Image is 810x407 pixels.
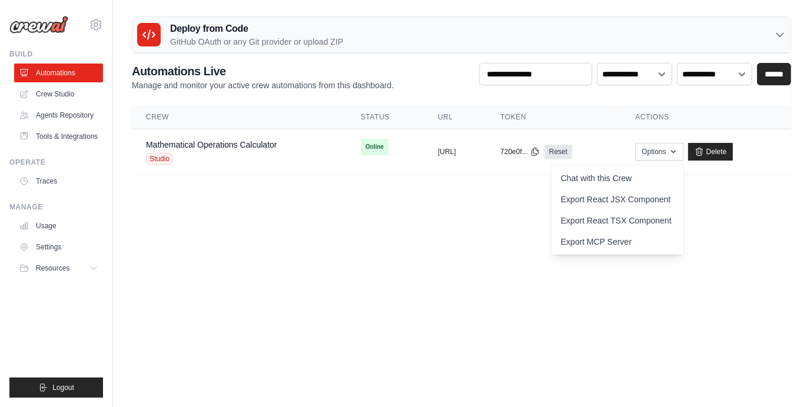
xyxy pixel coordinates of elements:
[424,105,486,129] th: URL
[635,143,683,161] button: Options
[486,105,621,129] th: Token
[9,16,68,34] img: Logo
[146,140,277,149] a: Mathematical Operations Calculator
[552,210,683,231] a: Export React TSX Component
[9,158,103,167] div: Operate
[552,231,683,252] a: Export MCP Server
[170,22,343,36] h3: Deploy from Code
[9,202,103,212] div: Manage
[14,172,103,191] a: Traces
[621,105,791,129] th: Actions
[9,49,103,59] div: Build
[347,105,424,129] th: Status
[132,63,394,79] h2: Automations Live
[688,143,733,161] a: Delete
[36,263,69,273] span: Resources
[14,216,103,235] a: Usage
[146,153,173,165] span: Studio
[552,168,683,189] a: Chat with this Crew
[14,64,103,82] a: Automations
[500,147,540,156] button: 720e0f...
[132,79,394,91] p: Manage and monitor your active crew automations from this dashboard.
[545,145,572,159] a: Reset
[170,36,343,48] p: GitHub OAuth or any Git provider or upload ZIP
[14,259,103,278] button: Resources
[9,378,103,398] button: Logout
[552,189,683,210] a: Export React JSX Component
[14,85,103,104] a: Crew Studio
[132,105,347,129] th: Crew
[14,127,103,146] a: Tools & Integrations
[14,106,103,125] a: Agents Repository
[361,139,389,155] span: Online
[52,383,74,392] span: Logout
[14,238,103,256] a: Settings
